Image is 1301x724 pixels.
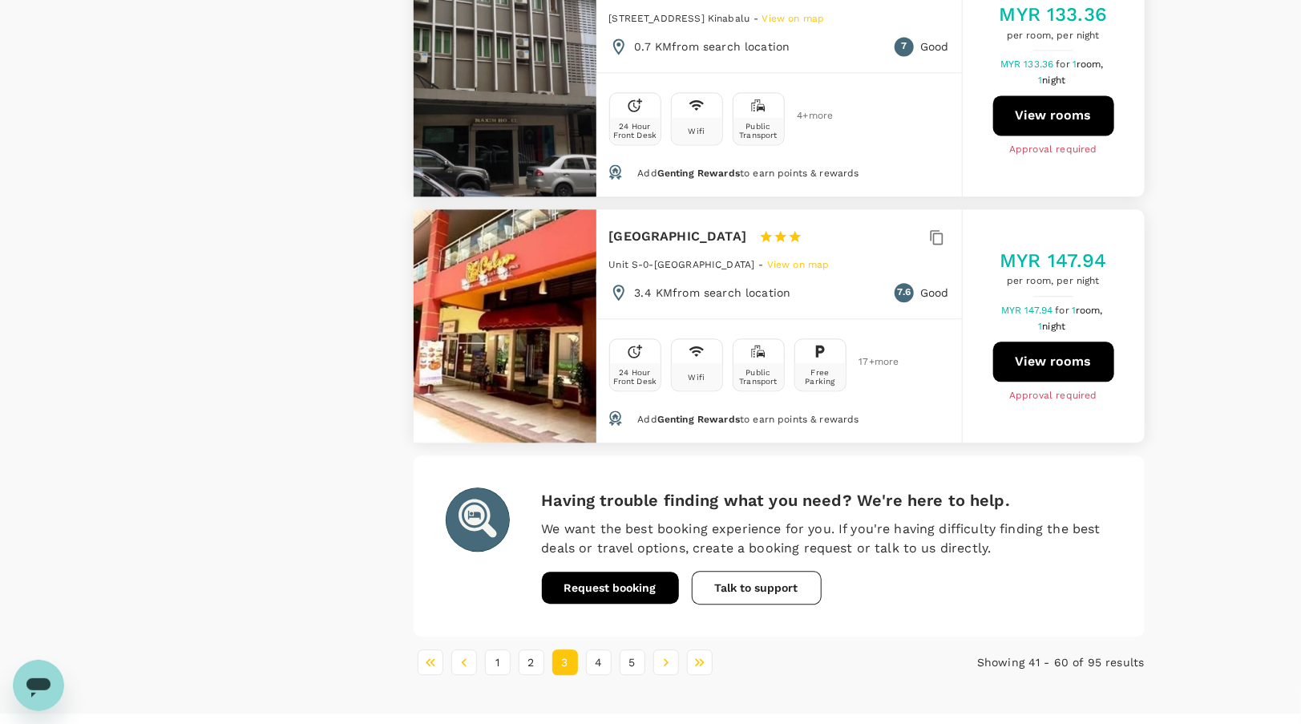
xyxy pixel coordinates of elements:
div: Wifi [689,373,705,382]
h6: Having trouble finding what you need? We're here to help. [542,487,1113,513]
span: View on map [767,259,830,270]
span: 1 [1072,305,1105,316]
button: Go to page 5 [620,649,645,675]
button: Go to page 2 [519,649,544,675]
p: Good [920,285,949,301]
p: 0.7 KM from search location [635,38,790,55]
span: MYR 133.36 [1000,59,1057,70]
button: Go to previous page [451,649,477,675]
span: Approval required [1009,388,1097,404]
button: Go to page 1 [485,649,511,675]
div: Free Parking [798,368,842,386]
div: 24 Hour Front Desk [613,122,657,140]
span: per room, per night [1000,28,1108,44]
span: - [754,13,762,24]
span: - [759,259,767,270]
span: 7.6 [898,285,911,301]
div: 24 Hour Front Desk [613,368,657,386]
span: night [1043,321,1066,332]
a: View on map [767,257,830,270]
p: Showing 41 - 60 of 95 results [901,654,1145,670]
button: page 3 [552,649,578,675]
button: View rooms [993,95,1114,135]
button: Request booking [542,572,679,604]
span: Add to earn points & rewards [637,414,859,425]
button: Talk to support [692,571,822,605]
span: MYR 147.94 [1001,305,1056,316]
div: Wifi [689,127,705,135]
span: 1 [1073,59,1106,70]
p: Good [920,38,949,55]
button: Go to page 4 [586,649,612,675]
span: [STREET_ADDRESS] Kinabalu [609,13,750,24]
span: night [1043,75,1066,86]
span: 17 + more [859,357,883,367]
button: Go to next page [653,649,679,675]
span: Genting Rewards [657,168,740,179]
span: 1 [1039,75,1069,86]
nav: pagination navigation [414,649,901,675]
iframe: Button to launch messaging window [13,660,64,711]
span: Approval required [1009,142,1097,158]
span: Genting Rewards [657,414,740,425]
span: Unit S-0-[GEOGRAPHIC_DATA] [609,259,755,270]
button: View rooms [993,342,1114,382]
h5: MYR 147.94 [1000,248,1107,273]
p: 3.4 KM from search location [635,285,791,301]
span: 1 [1039,321,1069,332]
span: 7 [901,38,907,55]
button: Go to first page [418,649,443,675]
h5: MYR 133.36 [1000,2,1108,27]
div: Public Transport [737,368,781,386]
a: View on map [762,11,825,24]
span: for [1057,59,1073,70]
span: room, [1077,59,1104,70]
div: Public Transport [737,122,781,140]
span: for [1056,305,1072,316]
span: View on map [762,13,825,24]
span: room, [1076,305,1103,316]
h6: [GEOGRAPHIC_DATA] [609,225,747,248]
span: per room, per night [1000,273,1107,289]
span: 4 + more [798,111,822,121]
p: We want the best booking experience for you. If you're having difficulty finding the best deals o... [542,520,1113,558]
span: Add to earn points & rewards [637,168,859,179]
button: Go to last page [687,649,713,675]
